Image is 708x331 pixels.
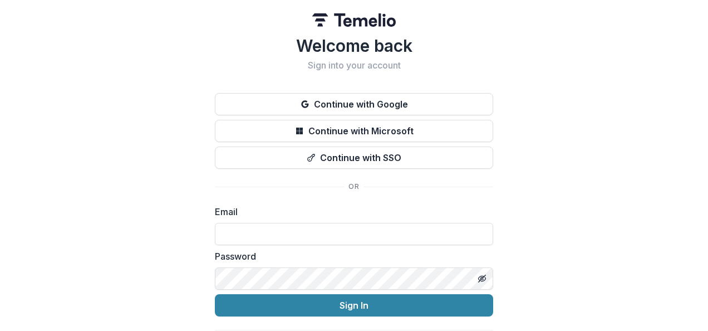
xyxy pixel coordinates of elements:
button: Toggle password visibility [473,270,491,288]
button: Continue with Google [215,93,493,115]
h1: Welcome back [215,36,493,56]
button: Continue with Microsoft [215,120,493,142]
button: Continue with SSO [215,147,493,169]
label: Email [215,205,486,218]
h2: Sign into your account [215,60,493,71]
img: Temelio [312,13,396,27]
button: Sign In [215,294,493,317]
label: Password [215,250,486,263]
